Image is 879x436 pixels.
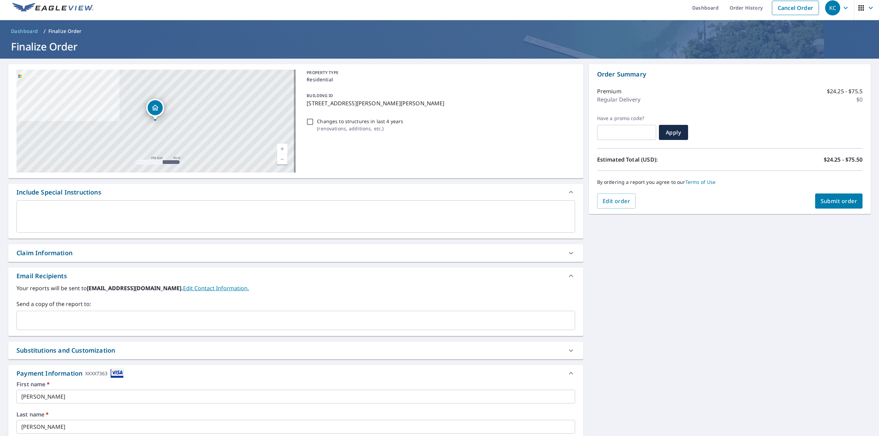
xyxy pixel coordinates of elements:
[824,155,863,164] p: $24.25 - $75.50
[8,39,871,54] h1: Finalize Order
[827,87,863,95] p: $24.25 - $75.5
[8,365,583,381] div: Payment InformationXXXX7363cardImage
[11,28,38,35] span: Dashboard
[597,115,656,121] label: Have a promo code?
[16,381,575,387] label: First name
[597,155,730,164] p: Estimated Total (USD):
[16,300,575,308] label: Send a copy of the report to:
[8,26,41,37] a: Dashboard
[183,284,249,292] a: EditContactInfo
[307,93,333,98] p: BUILDING ID
[317,125,403,132] p: ( renovations, additions, etc. )
[48,28,82,35] p: Finalize Order
[16,284,575,292] label: Your reports will be sent to
[597,193,636,209] button: Edit order
[87,284,183,292] b: [EMAIL_ADDRESS][DOMAIN_NAME].
[772,1,819,15] a: Cancel Order
[8,244,583,262] div: Claim Information
[307,76,572,83] p: Residential
[8,342,583,359] div: Substitutions and Customization
[821,197,857,205] span: Submit order
[277,144,287,154] a: Current Level 17, Zoom In
[16,188,101,197] div: Include Special Instructions
[85,369,107,378] div: XXXX7363
[685,179,716,185] a: Terms of Use
[307,99,572,107] p: [STREET_ADDRESS][PERSON_NAME][PERSON_NAME]
[317,118,403,125] p: Changes to structures in last 4 years
[12,3,93,13] img: EV Logo
[16,369,124,378] div: Payment Information
[16,248,72,258] div: Claim Information
[8,26,871,37] nav: breadcrumb
[825,0,840,15] div: KC
[597,95,640,104] p: Regular Delivery
[44,27,46,35] li: /
[8,184,583,200] div: Include Special Instructions
[603,197,630,205] span: Edit order
[146,99,164,120] div: Dropped pin, building 1, Residential property, 415 Stone Marshall Rd Van Alstyne, TX 75495
[8,268,583,284] div: Email Recipients
[597,70,863,79] p: Order Summary
[16,271,67,281] div: Email Recipients
[597,179,863,185] p: By ordering a report you agree to our
[597,87,621,95] p: Premium
[856,95,863,104] p: $0
[16,412,575,417] label: Last name
[307,70,572,76] p: PROPERTY TYPE
[277,154,287,164] a: Current Level 17, Zoom Out
[16,346,115,355] div: Substitutions and Customization
[111,369,124,378] img: cardImage
[815,193,863,209] button: Submit order
[664,129,683,136] span: Apply
[659,125,688,140] button: Apply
